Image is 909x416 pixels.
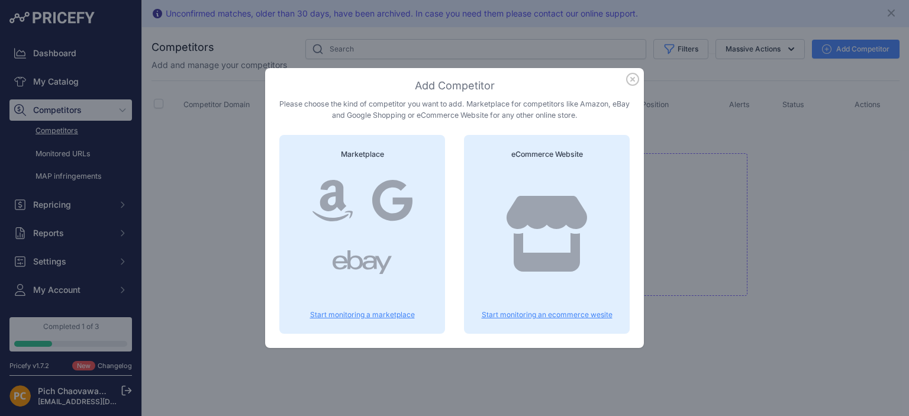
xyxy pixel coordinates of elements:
h4: Marketplace [294,149,431,160]
p: Start monitoring a marketplace [294,310,431,320]
h3: Add Competitor [279,78,630,94]
p: Start monitoring an ecommerce wesite [478,310,615,320]
a: eCommerce Website Start monitoring an ecommerce wesite [478,149,615,320]
h4: eCommerce Website [478,149,615,160]
a: Marketplace Start monitoring a marketplace [294,149,431,320]
p: Please choose the kind of competitor you want to add. Marketplace for competitors like Amazon, eB... [279,99,630,121]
